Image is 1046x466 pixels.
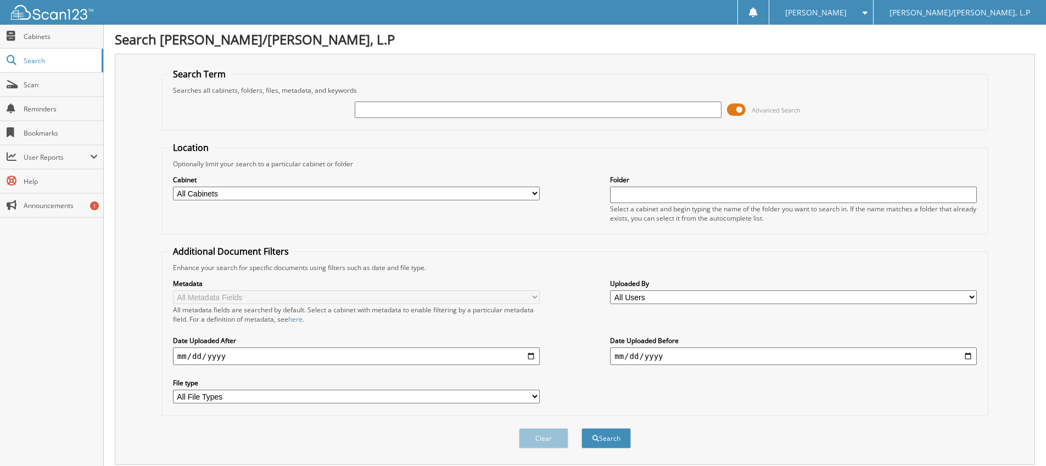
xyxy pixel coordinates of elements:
[24,32,98,41] span: Cabinets
[24,177,98,186] span: Help
[581,428,631,448] button: Search
[24,201,98,210] span: Announcements
[610,279,977,288] label: Uploaded By
[167,86,982,95] div: Searches all cabinets, folders, files, metadata, and keywords
[173,175,540,184] label: Cabinet
[173,279,540,288] label: Metadata
[173,347,540,365] input: start
[24,56,96,65] span: Search
[24,128,98,138] span: Bookmarks
[90,201,99,210] div: 1
[167,142,214,154] legend: Location
[24,80,98,89] span: Scan
[167,68,231,80] legend: Search Term
[173,305,540,324] div: All metadata fields are searched by default. Select a cabinet with metadata to enable filtering b...
[610,347,977,365] input: end
[610,336,977,345] label: Date Uploaded Before
[24,104,98,114] span: Reminders
[890,9,1030,16] span: [PERSON_NAME]/[PERSON_NAME], L.P
[752,106,801,114] span: Advanced Search
[167,159,982,169] div: Optionally limit your search to a particular cabinet or folder
[519,428,568,448] button: Clear
[167,263,982,272] div: Enhance your search for specific documents using filters such as date and file type.
[173,336,540,345] label: Date Uploaded After
[24,153,90,162] span: User Reports
[610,175,977,184] label: Folder
[288,315,303,324] a: here
[785,9,847,16] span: [PERSON_NAME]
[610,204,977,223] div: Select a cabinet and begin typing the name of the folder you want to search in. If the name match...
[173,378,540,388] label: File type
[11,5,93,20] img: scan123-logo-white.svg
[115,30,1035,48] h1: Search [PERSON_NAME]/[PERSON_NAME], L.P
[167,245,294,257] legend: Additional Document Filters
